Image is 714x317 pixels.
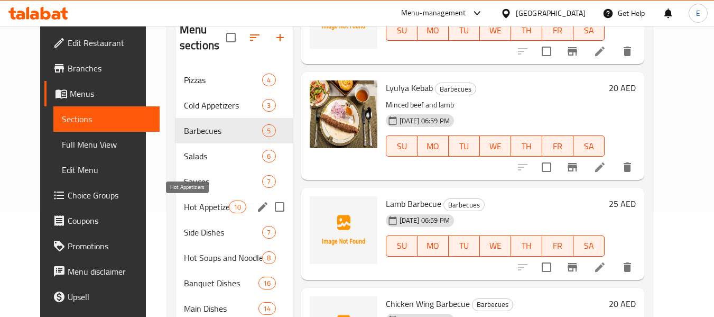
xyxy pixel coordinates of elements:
span: Coupons [68,214,151,227]
button: delete [615,255,640,280]
button: FR [542,20,573,41]
span: Menu disclaimer [68,265,151,278]
div: Barbecues [435,83,476,95]
span: 6 [263,151,275,161]
button: Branch-specific-item [560,39,585,64]
span: Barbecues [472,298,513,311]
button: SU [386,20,418,41]
div: items [262,175,275,188]
a: Coupons [44,208,160,233]
span: 7 [263,177,275,187]
span: FR [546,238,569,253]
span: Promotions [68,240,151,252]
div: items [262,74,275,86]
a: Edit menu item [594,45,606,58]
div: Main Dishes [184,302,258,315]
div: items [262,99,275,112]
div: items [262,251,275,264]
a: Edit menu item [594,261,606,274]
span: WE [484,23,507,38]
span: SU [391,139,413,154]
span: Select all sections [220,26,242,49]
button: WE [480,20,511,41]
span: 4 [263,75,275,85]
div: Side Dishes [184,226,263,239]
div: Hot Appetizers10edit [175,194,293,220]
button: Branch-specific-item [560,255,585,280]
button: MO [418,135,449,157]
a: Promotions [44,233,160,259]
div: Banquet Dishes [184,277,258,289]
div: items [262,226,275,239]
a: Upsell [44,284,160,310]
a: Branches [44,56,160,81]
button: MO [418,236,449,257]
span: TH [515,23,538,38]
span: Pizzas [184,74,263,86]
button: FR [542,135,573,157]
button: TU [449,20,480,41]
button: Add section [267,25,293,50]
button: SU [386,135,418,157]
span: FR [546,139,569,154]
div: Salads6 [175,143,293,169]
div: Pizzas4 [175,67,293,93]
span: MO [422,238,444,253]
span: Hot Appetizers [184,201,229,213]
button: TH [511,236,542,257]
span: Select to update [535,256,558,278]
button: delete [615,39,640,64]
button: edit [255,199,271,215]
span: Edit Menu [62,164,151,176]
span: WE [484,139,507,154]
button: TU [449,236,480,257]
span: 5 [263,126,275,136]
button: SU [386,236,418,257]
button: WE [480,135,511,157]
button: Branch-specific-item [560,155,585,180]
div: Hot Soups and Noodles [184,251,263,264]
a: Full Menu View [53,132,160,157]
a: Edit Restaurant [44,30,160,56]
a: Edit Menu [53,157,160,183]
h6: 25 AED [609,196,636,211]
h6: 20 AED [609,80,636,95]
a: Edit menu item [594,161,606,174]
div: Barbecues5 [175,118,293,143]
span: Barbecues [435,83,476,95]
a: Choice Groups [44,183,160,208]
button: WE [480,236,511,257]
h2: Menu sections [180,22,226,53]
button: SA [573,236,605,257]
img: Lamb Barbecue [310,196,377,264]
span: Cold Appetizers [184,99,263,112]
img: Lyulya Kebab [310,80,377,148]
span: TU [453,23,476,38]
span: Menus [70,87,151,100]
span: FR [546,23,569,38]
span: TH [515,238,538,253]
span: Barbecues [184,124,263,137]
span: 8 [263,253,275,263]
span: SA [578,23,600,38]
div: Sauces7 [175,169,293,194]
span: Chicken Wing Barbecue [386,296,470,312]
button: SA [573,135,605,157]
div: items [229,201,246,213]
a: Menu disclaimer [44,259,160,284]
span: Salads [184,150,263,162]
span: Full Menu View [62,138,151,151]
div: Barbecues [443,198,485,211]
span: Sauces [184,175,263,188]
div: Barbecues [472,298,513,311]
button: FR [542,236,573,257]
span: [DATE] 06:59 PM [395,116,454,126]
span: Lyulya Kebab [386,80,433,96]
span: 10 [229,202,245,212]
span: Edit Restaurant [68,37,151,49]
span: SU [391,23,413,38]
